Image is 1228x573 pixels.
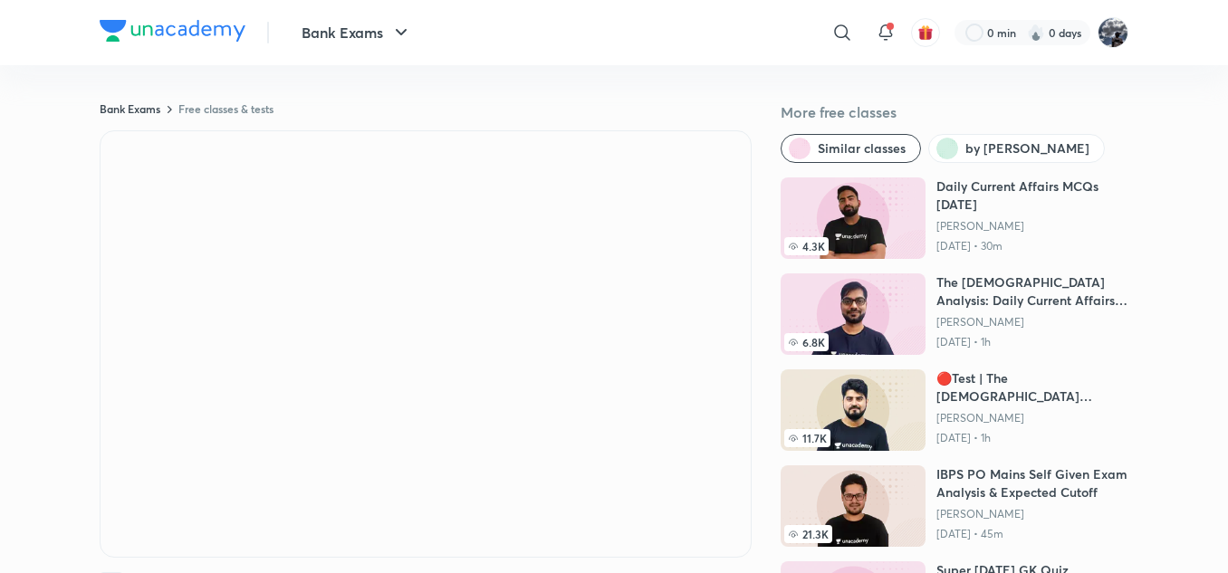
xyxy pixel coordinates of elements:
[1098,17,1128,48] img: Om singh
[101,131,751,557] iframe: Class
[936,273,1128,310] h6: The [DEMOGRAPHIC_DATA] Analysis: Daily Current Affairs ([DATE])
[936,239,1128,253] p: [DATE] • 30m
[784,237,829,255] span: 4.3K
[784,525,832,543] span: 21.3K
[781,101,1128,123] h5: More free classes
[936,219,1128,234] a: [PERSON_NAME]
[178,101,273,116] a: Free classes & tests
[936,177,1128,214] h6: Daily Current Affairs MCQs [DATE]
[936,335,1128,349] p: [DATE] • 1h
[936,507,1128,521] a: [PERSON_NAME]
[911,18,940,47] button: avatar
[100,20,245,46] a: Company Logo
[936,527,1128,541] p: [DATE] • 45m
[917,24,934,41] img: avatar
[936,431,1128,445] p: [DATE] • 1h
[781,134,921,163] button: Similar classes
[100,101,160,116] a: Bank Exams
[936,369,1128,406] h6: 🔴Test | The [DEMOGRAPHIC_DATA] Editorial | 50 Questions | [DATE]🔴
[936,315,1128,329] a: [PERSON_NAME]
[936,411,1128,425] a: [PERSON_NAME]
[936,465,1128,501] h6: IBPS PO Mains Self Given Exam Analysis & Expected Cutoff
[784,429,830,447] span: 11.7K
[291,14,423,51] button: Bank Exams
[965,139,1089,158] span: by Abhijeet Mishra
[100,20,245,42] img: Company Logo
[928,134,1105,163] button: by Abhijeet Mishra
[784,333,829,351] span: 6.8K
[818,139,906,158] span: Similar classes
[1027,24,1045,42] img: streak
